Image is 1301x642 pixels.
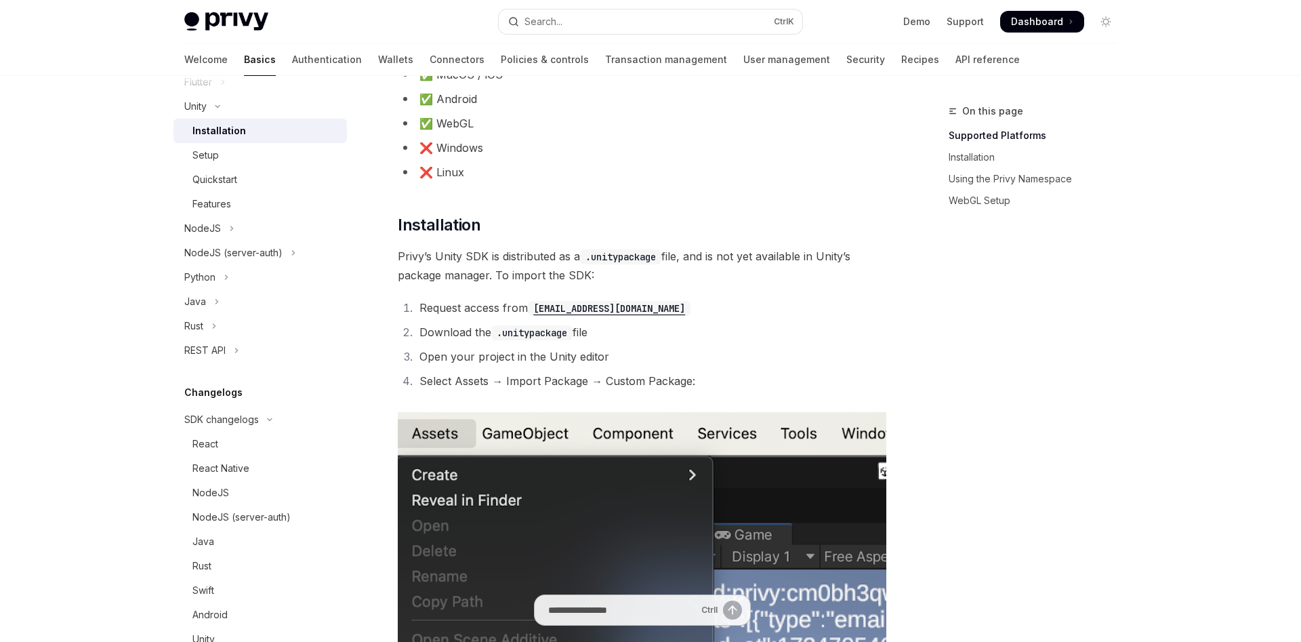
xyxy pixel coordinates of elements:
div: NodeJS (server-auth) [192,509,291,525]
a: Connectors [430,43,484,76]
a: Supported Platforms [949,125,1128,146]
div: Java [192,534,214,550]
a: WebGL Setup [949,190,1128,212]
a: Setup [173,143,347,167]
a: API reference [955,43,1020,76]
li: Request access from [415,298,886,317]
code: [EMAIL_ADDRESS][DOMAIN_NAME] [528,301,690,316]
code: .unitypackage [491,325,573,340]
a: React Native [173,456,347,481]
div: Search... [524,14,562,30]
a: NodeJS [173,481,347,505]
div: Quickstart [192,172,237,188]
div: Features [192,196,231,212]
div: Python [184,269,215,285]
a: Rust [173,554,347,578]
a: Welcome [184,43,228,76]
div: Java [184,294,206,310]
a: Features [173,192,347,216]
div: SDK changelogs [184,412,259,428]
div: Swift [192,582,214,599]
span: On this page [962,103,1023,119]
a: Transaction management [605,43,727,76]
div: React Native [192,460,249,477]
a: Quickstart [173,167,347,192]
a: Authentication [292,43,362,76]
div: NodeJS [192,485,229,501]
button: Send message [723,601,742,620]
button: Toggle Rust section [173,314,347,338]
li: ❌ Windows [398,138,886,157]
div: REST API [184,342,226,359]
a: React [173,432,347,456]
li: Open your project in the Unity editor [415,347,886,366]
li: ✅ WebGL [398,114,886,133]
a: Dashboard [1000,11,1084,33]
div: NodeJS (server-auth) [184,245,283,261]
img: light logo [184,12,268,31]
button: Toggle SDK changelogs section [173,407,347,432]
button: Toggle Python section [173,265,347,289]
a: Wallets [378,43,413,76]
button: Toggle Unity section [173,94,347,119]
div: Installation [192,123,246,139]
a: Security [846,43,885,76]
button: Toggle Java section [173,289,347,314]
span: Dashboard [1011,15,1063,28]
div: Unity [184,98,207,115]
a: Android [173,603,347,627]
a: Demo [903,15,930,28]
button: Toggle NodeJS (server-auth) section [173,241,347,265]
a: Swift [173,578,347,603]
div: React [192,436,218,452]
a: Support [947,15,984,28]
a: Installation [173,119,347,143]
li: ❌ Linux [398,163,886,182]
span: Privy’s Unity SDK is distributed as a file, and is not yet available in Unity’s package manager. ... [398,247,886,285]
a: Installation [949,146,1128,168]
input: Ask a question... [548,595,696,625]
button: Toggle REST API section [173,338,347,363]
a: [EMAIL_ADDRESS][DOMAIN_NAME] [528,301,690,315]
li: Download the file [415,323,886,342]
h5: Changelogs [184,384,243,401]
button: Toggle NodeJS section [173,216,347,241]
div: Android [192,607,228,623]
a: Java [173,529,347,554]
a: User management [743,43,830,76]
div: Setup [192,147,219,163]
div: NodeJS [184,220,221,237]
li: Select Assets → Import Package → Custom Package: [415,372,886,390]
span: Ctrl K [774,16,794,27]
span: Installation [398,214,480,236]
a: NodeJS (server-auth) [173,505,347,529]
a: Policies & controls [501,43,589,76]
button: Toggle dark mode [1095,11,1117,33]
a: Basics [244,43,276,76]
div: Rust [192,558,211,574]
a: Using the Privy Namespace [949,168,1128,190]
button: Open search [499,9,802,34]
a: Recipes [901,43,939,76]
code: .unitypackage [580,249,661,264]
li: ✅ Android [398,89,886,108]
div: Rust [184,318,203,334]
